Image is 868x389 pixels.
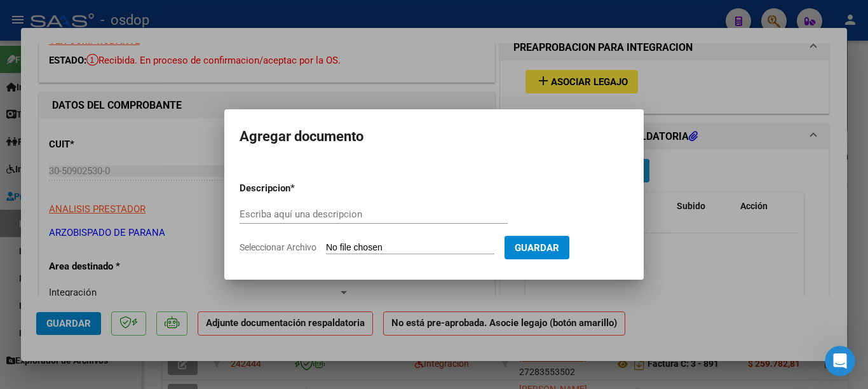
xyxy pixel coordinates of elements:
h2: Agregar documento [240,125,628,149]
span: Seleccionar Archivo [240,242,316,252]
p: Descripcion [240,181,356,196]
iframe: Intercom live chat [825,346,855,376]
button: Guardar [505,236,569,259]
span: Guardar [515,242,559,254]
